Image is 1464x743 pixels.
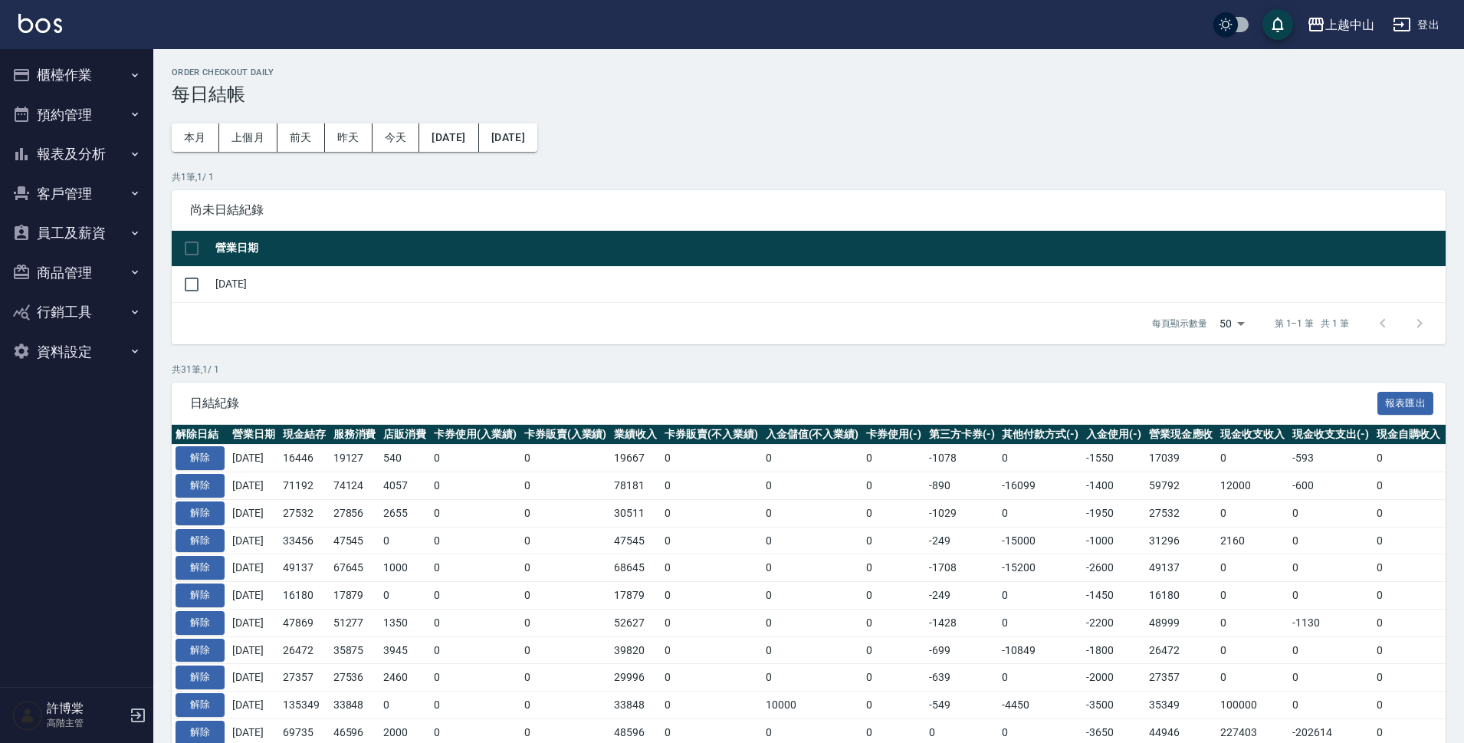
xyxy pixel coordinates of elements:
td: 19667 [610,445,661,472]
td: 16446 [279,445,330,472]
button: 解除 [176,529,225,553]
td: 0 [762,472,863,500]
td: 0 [520,692,611,719]
td: 0 [862,499,925,527]
td: [DATE] [228,692,279,719]
td: 17879 [330,582,380,610]
td: 59792 [1145,472,1217,500]
td: 0 [1216,609,1288,636]
td: 0 [661,692,762,719]
td: 1350 [379,609,430,636]
td: 1000 [379,554,430,582]
th: 現金結存 [279,425,330,445]
td: 0 [1288,527,1373,554]
td: 29996 [610,664,661,692]
td: 0 [661,554,762,582]
td: 0 [430,609,520,636]
td: 19127 [330,445,380,472]
p: 共 31 筆, 1 / 1 [172,363,1446,376]
td: 0 [520,582,611,610]
img: Person [12,700,43,731]
td: -593 [1288,445,1373,472]
td: 47545 [330,527,380,554]
td: 16180 [1145,582,1217,610]
td: 0 [762,636,863,664]
td: 33456 [279,527,330,554]
button: 本月 [172,123,219,152]
td: 27357 [1145,664,1217,692]
button: 解除 [176,639,225,662]
td: 26472 [1145,636,1217,664]
td: 27357 [279,664,330,692]
button: 客戶管理 [6,174,147,214]
th: 第三方卡券(-) [925,425,999,445]
td: [DATE] [228,582,279,610]
td: -1450 [1082,582,1145,610]
button: 上個月 [219,123,277,152]
span: 日結紀錄 [190,396,1377,411]
td: 48999 [1145,609,1217,636]
td: 0 [1373,554,1445,582]
td: 39820 [610,636,661,664]
button: 預約管理 [6,95,147,135]
td: [DATE] [228,636,279,664]
button: 解除 [176,584,225,607]
td: -549 [925,692,999,719]
td: -1130 [1288,609,1373,636]
td: 0 [762,664,863,692]
td: 0 [1216,664,1288,692]
p: 第 1–1 筆 共 1 筆 [1275,317,1349,330]
th: 卡券使用(入業績) [430,425,520,445]
button: 解除 [176,611,225,635]
td: 30511 [610,499,661,527]
th: 現金自購收入 [1373,425,1445,445]
h5: 許博棠 [47,701,125,716]
th: 卡券使用(-) [862,425,925,445]
td: -2000 [1082,664,1145,692]
td: 12000 [1216,472,1288,500]
span: 尚未日結紀錄 [190,202,1427,218]
td: 27536 [330,664,380,692]
td: -639 [925,664,999,692]
td: 0 [661,582,762,610]
td: 74124 [330,472,380,500]
td: 0 [862,609,925,636]
td: -600 [1288,472,1373,500]
th: 店販消費 [379,425,430,445]
td: 49137 [279,554,330,582]
button: 行銷工具 [6,292,147,332]
button: 資料設定 [6,332,147,372]
td: 71192 [279,472,330,500]
td: 0 [520,609,611,636]
img: Logo [18,14,62,33]
th: 解除日結 [172,425,228,445]
td: 4057 [379,472,430,500]
td: 0 [1216,445,1288,472]
td: 0 [661,472,762,500]
td: 0 [661,445,762,472]
td: 0 [762,582,863,610]
td: 0 [998,582,1082,610]
button: 解除 [176,666,225,689]
td: 540 [379,445,430,472]
td: 0 [862,445,925,472]
td: 0 [1288,582,1373,610]
td: 49137 [1145,554,1217,582]
td: -1029 [925,499,999,527]
td: 2460 [379,664,430,692]
td: 27532 [1145,499,1217,527]
td: -2600 [1082,554,1145,582]
th: 營業日期 [228,425,279,445]
td: 0 [1216,554,1288,582]
button: 上越中山 [1301,9,1380,41]
p: 高階主管 [47,716,125,730]
button: 今天 [373,123,420,152]
td: 0 [1373,582,1445,610]
button: 員工及薪資 [6,213,147,253]
td: 0 [520,445,611,472]
h3: 每日結帳 [172,84,1446,105]
td: 0 [1216,499,1288,527]
td: 0 [1288,664,1373,692]
td: 0 [520,664,611,692]
td: 33848 [610,692,661,719]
